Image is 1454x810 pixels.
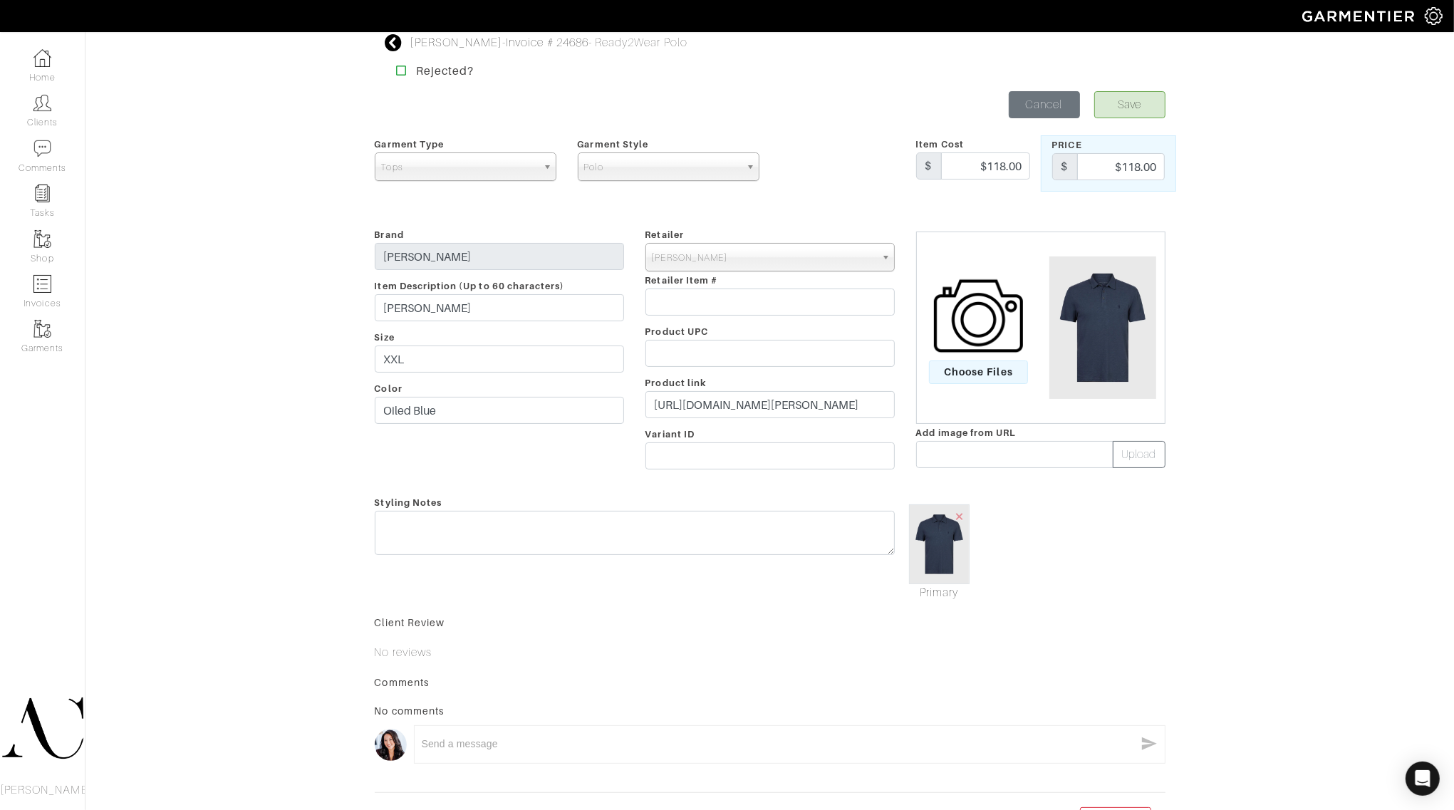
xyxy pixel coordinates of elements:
div: Comments [375,675,1165,690]
img: comment-icon-a0a6a9ef722e966f86d9cbdc48e553b5cf19dbc54f86b18d962a5391bc8f6eb6.png [33,140,51,157]
button: Save [1094,91,1165,118]
img: garments-icon-b7da505a4dc4fd61783c78ac3ca0ef83fa9d6f193b1c9dc38574b1d14d53ca28.png [33,320,51,338]
span: Garment Type [375,139,445,150]
span: Choose Files [929,360,1028,384]
img: dashboard-icon-dbcd8f5a0b271acd01030246c82b418ddd0df26cd7fceb0bd07c9910d44c42f6.png [33,49,51,67]
img: orders-icon-0abe47150d42831381b5fb84f609e132dff9fe21cb692f30cb5eec754e2cba89.png [33,275,51,293]
span: Styling Notes [375,492,442,513]
img: garmentier-logo-header-white-b43fb05a5012e4ada735d5af1a66efaba907eab6374d6393d1fbf88cb4ef424d.png [1295,4,1425,28]
span: Variant ID [645,429,695,440]
div: $ [1052,153,1078,180]
p: No reviews [375,644,1165,661]
a: [PERSON_NAME] [410,36,503,49]
div: Client Review [375,616,1165,630]
img: gear-icon-white-bd11855cb880d31180b6d7d6211b90ccbf57a29d726f0c71d8c61bd08dd39cc2.png [1425,7,1443,25]
span: Garment Style [578,139,649,150]
strong: Rejected? [416,64,474,78]
span: Size [375,332,395,343]
span: Item Cost [916,139,964,150]
div: $ [916,152,942,180]
div: Open Intercom Messenger [1406,762,1440,796]
span: Product UPC [645,326,709,337]
img: Victor%20Polo.jpg [909,504,970,584]
span: Product link [645,378,707,388]
span: [PERSON_NAME] [652,244,876,272]
div: No comments [375,704,1165,718]
img: avatar [375,729,407,761]
img: Victor%20Polo.jpg [1042,256,1163,399]
img: garments-icon-b7da505a4dc4fd61783c78ac3ca0ef83fa9d6f193b1c9dc38574b1d14d53ca28.png [33,230,51,248]
span: Tops [381,153,537,182]
span: Retailer Item # [645,275,718,286]
span: Brand [375,229,404,240]
span: Price [1052,140,1082,150]
span: Retailer [645,229,684,240]
img: clients-icon-6bae9207a08558b7cb47a8932f037763ab4055f8c8b6bfacd5dc20c3e0201464.png [33,94,51,112]
span: Polo [584,153,740,182]
img: camera-icon-fc4d3dba96d4bd47ec8a31cd2c90eca330c9151d3c012df1ec2579f4b5ff7bac.png [934,271,1023,360]
span: × [954,507,965,526]
span: Color [375,383,403,394]
div: - - Ready2Wear Polo [410,34,687,51]
a: Mark As Primary [909,584,970,601]
span: Add image from URL [916,427,1017,438]
span: Item Description (Up to 60 characters) [375,281,565,291]
button: Upload [1113,441,1165,468]
img: reminder-icon-8004d30b9f0a5d33ae49ab947aed9ed385cf756f9e5892f1edd6e32f2345188e.png [33,185,51,202]
a: Cancel [1009,91,1080,118]
a: Invoice # 24686 [506,36,588,49]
